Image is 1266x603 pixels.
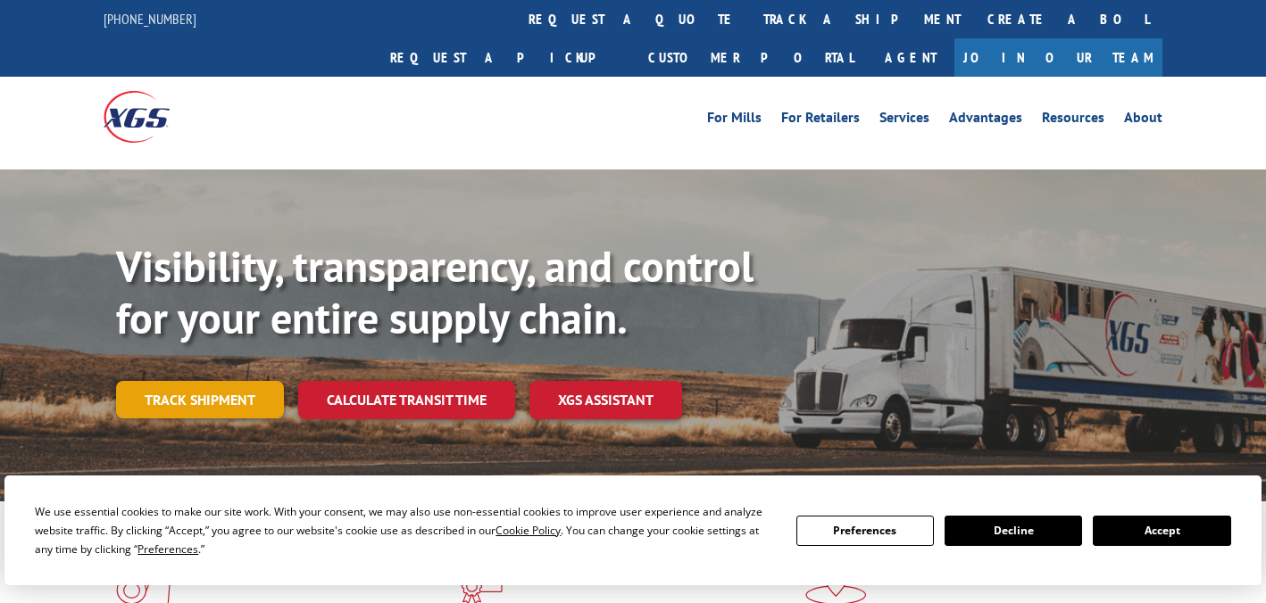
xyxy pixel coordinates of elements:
[1093,516,1230,546] button: Accept
[116,381,284,418] a: Track shipment
[879,111,929,130] a: Services
[4,475,1262,585] div: Cookie Consent Prompt
[867,38,954,77] a: Agent
[496,523,561,538] span: Cookie Policy
[635,38,867,77] a: Customer Portal
[949,111,1022,130] a: Advantages
[945,516,1082,546] button: Decline
[377,38,635,77] a: Request a pickup
[35,502,774,558] div: We use essential cookies to make our site work. With your consent, we may also use non-essential ...
[1042,111,1104,130] a: Resources
[298,381,515,419] a: Calculate transit time
[781,111,860,130] a: For Retailers
[954,38,1162,77] a: Join Our Team
[137,541,198,557] span: Preferences
[796,516,934,546] button: Preferences
[707,111,762,130] a: For Mills
[1124,111,1162,130] a: About
[104,10,196,28] a: [PHONE_NUMBER]
[529,381,682,419] a: XGS ASSISTANT
[116,238,754,345] b: Visibility, transparency, and control for your entire supply chain.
